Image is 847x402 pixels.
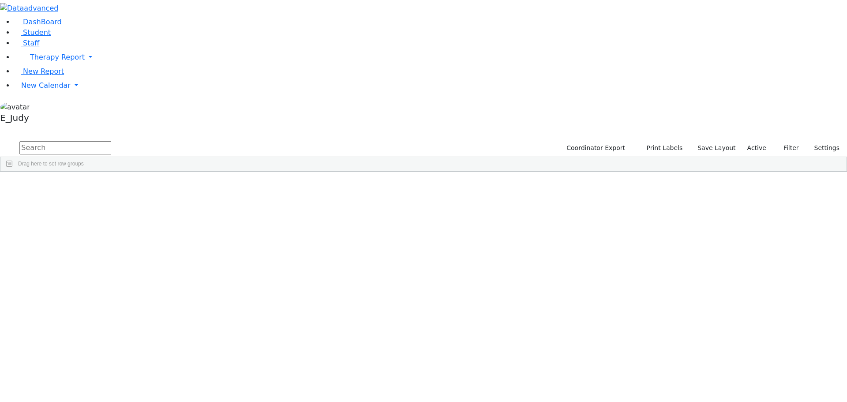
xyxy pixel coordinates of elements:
a: Therapy Report [14,49,847,66]
a: New Report [14,67,64,75]
button: Settings [803,141,843,155]
span: New Report [23,67,64,75]
button: Save Layout [693,141,739,155]
label: Active [743,141,770,155]
span: New Calendar [21,81,71,90]
span: Student [23,28,51,37]
a: Student [14,28,51,37]
span: Therapy Report [30,53,85,61]
span: DashBoard [23,18,62,26]
button: Coordinator Export [561,141,629,155]
button: Print Labels [636,141,686,155]
button: Filter [772,141,803,155]
input: Search [19,141,111,154]
a: New Calendar [14,77,847,94]
span: Drag here to set row groups [18,161,84,167]
a: Staff [14,39,39,47]
span: Staff [23,39,39,47]
a: DashBoard [14,18,62,26]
